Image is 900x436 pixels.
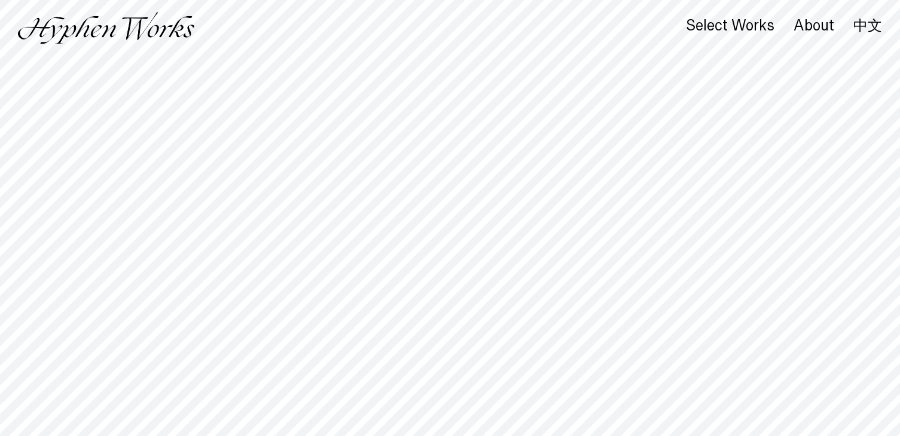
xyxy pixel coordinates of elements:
[686,20,774,33] a: Select Works
[18,12,194,44] img: Hyphen Works
[794,17,834,34] div: About
[686,17,774,34] div: Select Works
[853,19,882,32] a: 中文
[794,20,834,33] a: About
